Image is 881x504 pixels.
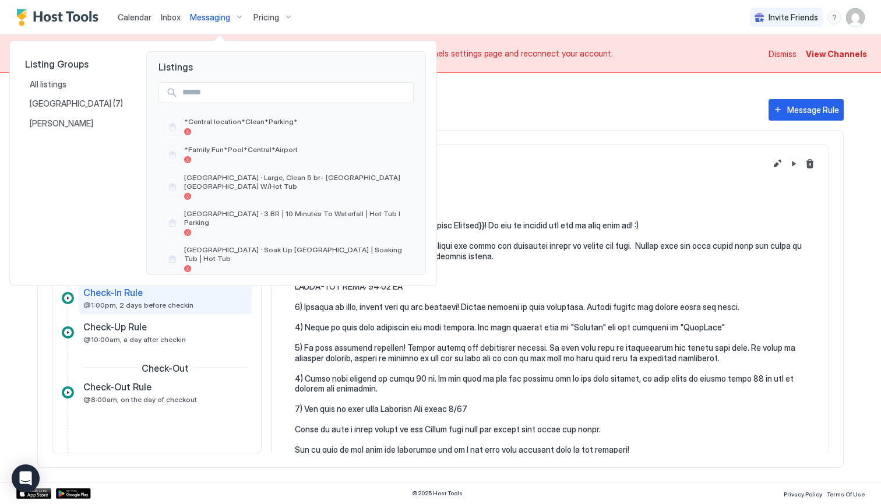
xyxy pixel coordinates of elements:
[184,145,409,154] span: *Family Fun*Pool*Central*Airport
[184,173,409,191] span: [GEOGRAPHIC_DATA] · Large, Clean 5 br- [GEOGRAPHIC_DATA] [GEOGRAPHIC_DATA] W/Hot Tub
[30,98,113,109] span: [GEOGRAPHIC_DATA]
[184,245,409,263] span: [GEOGRAPHIC_DATA] · Soak Up [GEOGRAPHIC_DATA] | Soaking Tub | Hot Tub
[25,58,128,70] span: Listing Groups
[178,83,413,103] input: Input Field
[184,117,409,126] span: *Central location*Clean*Parking*
[147,52,425,73] span: Listings
[30,79,68,90] span: All listings
[30,118,95,129] span: [PERSON_NAME]
[113,98,123,109] span: (7)
[184,209,409,227] span: [GEOGRAPHIC_DATA] · 3 BR | 10 Minutes To Waterfall | Hot Tub l Parking
[12,464,40,492] div: Open Intercom Messenger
